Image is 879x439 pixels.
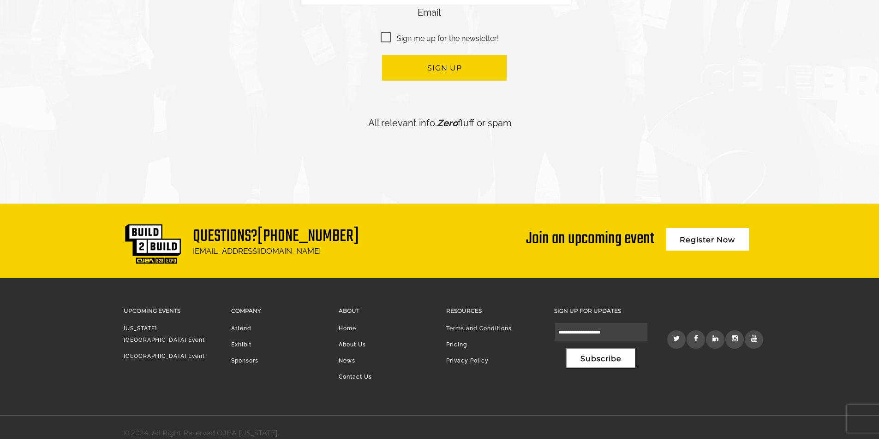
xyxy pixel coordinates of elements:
span: Sign me up for the newsletter! [381,33,499,44]
a: Attend [231,325,251,332]
a: About Us [339,341,366,348]
button: Subscribe [566,348,636,369]
h1: Questions? [193,228,359,245]
p: All relevant info. fluff or spam [124,115,756,131]
div: Leave a message [48,52,155,64]
h3: Company [231,305,325,316]
em: Zero [437,117,458,129]
a: Contact Us [339,374,372,380]
h3: Sign up for updates [554,305,648,316]
a: Register Now [666,228,749,251]
em: Submit [135,284,167,296]
input: Enter your email address [12,112,168,133]
input: Enter your last name [12,85,168,105]
div: Join an upcoming event [526,223,654,247]
textarea: Type your message and click 'Submit' [12,140,168,276]
label: Email [418,7,441,18]
a: Privacy Policy [446,357,489,364]
h3: About [339,305,432,316]
a: Exhibit [231,341,251,348]
a: [GEOGRAPHIC_DATA] Event [124,353,205,359]
h3: Resources [446,305,540,316]
button: Sign up [382,55,507,81]
div: Minimize live chat window [151,5,173,27]
div: © 2024. All Right Reserved OJBA [US_STATE]. [124,427,279,439]
a: Terms and Conditions [446,325,512,332]
a: Sponsors [231,357,258,364]
a: [PHONE_NUMBER] [257,223,359,250]
a: [EMAIL_ADDRESS][DOMAIN_NAME] [193,246,321,256]
h3: Upcoming Events [124,305,217,316]
a: Pricing [446,341,467,348]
